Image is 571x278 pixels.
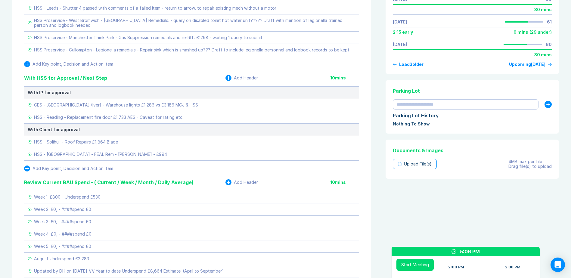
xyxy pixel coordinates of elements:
div: 10 mins [330,76,359,80]
a: [DATE] [393,42,407,47]
div: 61 [547,20,552,24]
div: HSS - [GEOGRAPHIC_DATA] - FEAL Rem - [PERSON_NAME] - £994 [34,152,167,157]
div: August Underspend £2,283 [34,256,89,261]
div: Week 5: £0, - ####spend £0 [34,244,91,249]
div: Add Key point, Decision and Action Item [33,166,113,171]
button: Add Key point, Decision and Action Item [24,61,113,67]
a: [DATE] [393,20,407,24]
div: Parking Lot [393,87,552,94]
div: Upload File(s) [393,159,437,169]
div: HSS - Solihull - Roof Repairs £1,864 Blade [34,140,118,144]
div: Drag file(s) to upload [508,164,552,169]
button: Add Header [225,179,258,185]
div: HSS Proservice - Cullompton - Legionella remedials - Repair sink which is smashed up??? Draft to ... [34,48,350,52]
div: 60 [546,42,552,47]
div: 2:00 PM [448,265,464,270]
div: Week 3: £0, - ####spend £0 [34,219,91,224]
button: Start Meeting [396,259,434,271]
div: 30 mins [534,52,552,57]
div: 30 mins [534,7,552,12]
div: 0 mins [514,30,528,35]
div: Upcoming [DATE] [509,62,545,67]
div: 5:06 PM [460,248,480,255]
div: Documents & Images [393,147,552,154]
div: CES - [GEOGRAPHIC_DATA] (Iver) - Warehouse lights £1,286 vs £3,186 MCJ & HSS [34,103,198,107]
div: Add Header [234,180,258,185]
div: Add Header [234,76,258,80]
div: Week 1: £800 - Underspend £530 [34,195,101,199]
div: Updated by DH on [DATE] //// Year to date Underspend £8,664 Estimate. (April to September) [34,269,224,273]
div: Load 3 older [399,62,424,67]
div: HSS Proservice - West Bromwich - [GEOGRAPHIC_DATA] Remedials. - query on disabled toilet hot wate... [34,18,355,28]
div: 4MB max per file [508,159,552,164]
div: HSS - Leeds - Shutter 4 passed with comments of a failed item - return to arrow, to repair existi... [34,6,276,11]
a: Upcoming[DATE] [509,62,552,67]
div: Nothing To Show [393,122,552,126]
button: Add Key point, Decision and Action Item [24,165,113,171]
div: 10 mins [330,180,359,185]
div: ( 29 under ) [529,30,552,35]
div: HSS Proservice - Manchester Think Park - Gas Suppression remedials and re-RIT. £1298 - waiting 1 ... [34,35,262,40]
button: Load3older [393,62,424,67]
button: Add Header [225,75,258,81]
div: Review Current BAU Spend - ( Current / Week / Month / Daily Average) [24,179,194,186]
div: Add Key point, Decision and Action Item [33,62,113,66]
div: Parking Lot History [393,112,552,119]
div: 2:15 early [393,30,413,35]
div: 2:30 PM [505,265,520,270]
div: Week 4: £0, - ####spend £0 [34,232,92,236]
div: HSS - Reading - Replacement fire door £1,733 AES - Caveat for rating etc. [34,115,183,120]
div: Open Intercom Messenger [551,258,565,272]
div: With HSS for Approval / Next Step [24,74,107,82]
div: Week 2: £0, - ####spend £0 [34,207,91,212]
div: With IP for approval [28,90,355,95]
div: With Client for approval [28,127,355,132]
